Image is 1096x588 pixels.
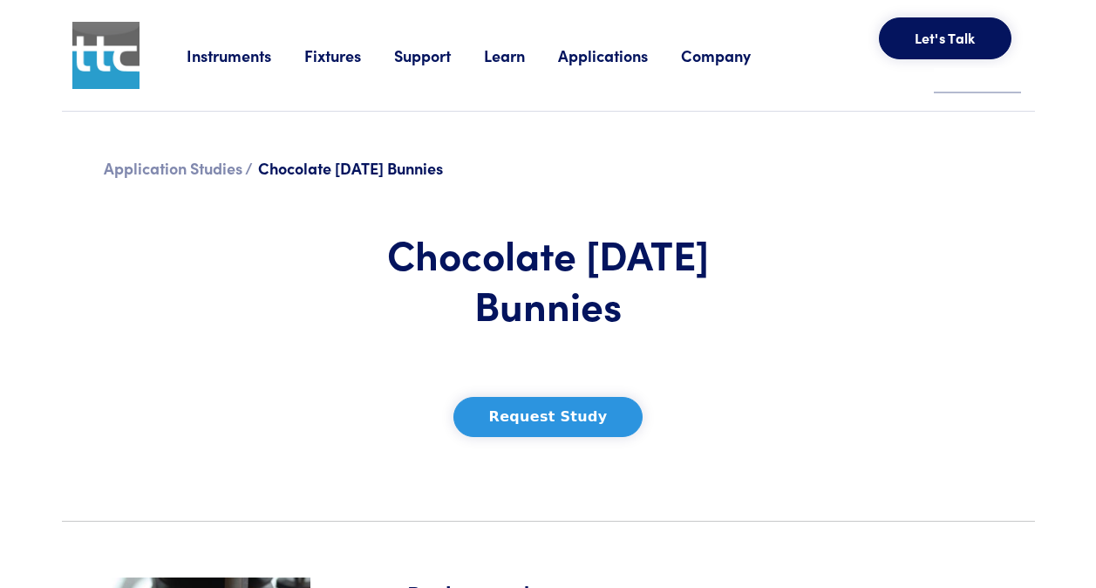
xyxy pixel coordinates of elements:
[187,44,304,66] a: Instruments
[879,17,1011,59] button: Let's Talk
[72,22,140,89] img: ttc_logo_1x1_v1.0.png
[104,157,253,179] a: Application Studies /
[394,44,484,66] a: Support
[453,397,643,437] button: Request Study
[304,44,394,66] a: Fixtures
[258,157,443,179] span: Chocolate [DATE] Bunnies
[484,44,558,66] a: Learn
[558,44,681,66] a: Applications
[681,44,784,66] a: Company
[331,229,766,329] h1: Chocolate [DATE] Bunnies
